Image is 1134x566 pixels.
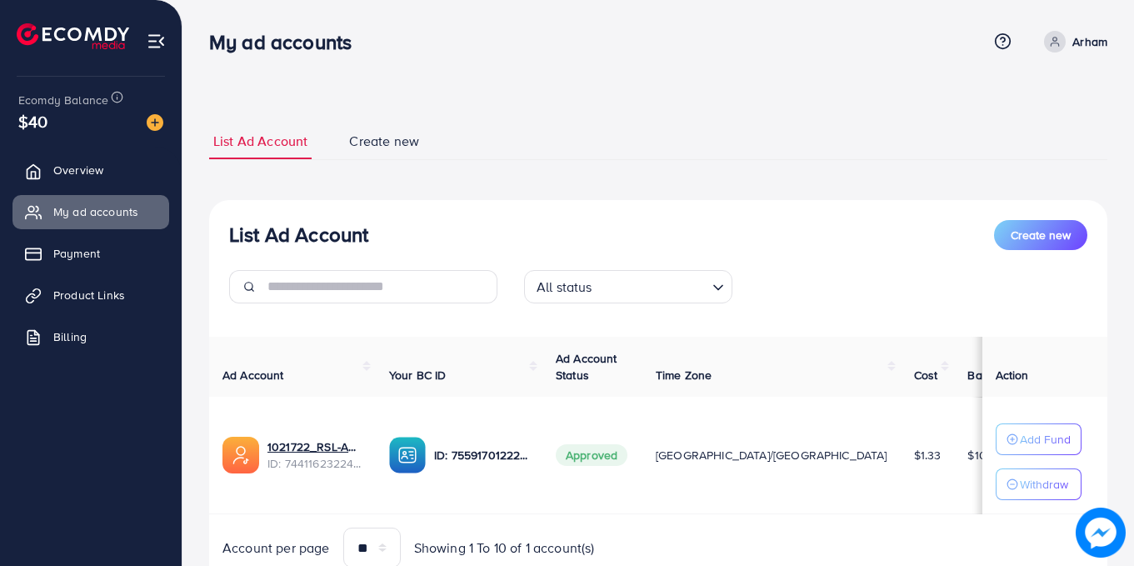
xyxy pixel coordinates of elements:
span: Approved [556,444,627,466]
span: Overview [53,162,103,178]
img: ic-ba-acc.ded83a64.svg [389,437,426,473]
span: Time Zone [656,367,712,383]
span: Showing 1 To 10 of 1 account(s) [414,538,595,558]
span: Ecomdy Balance [18,92,108,108]
span: Billing [53,328,87,345]
span: Ad Account [222,367,284,383]
img: menu [147,32,166,51]
span: Payment [53,245,100,262]
span: Balance [967,367,1012,383]
button: Create new [994,220,1087,250]
div: Search for option [524,270,732,303]
img: logo [17,23,129,49]
p: Arham [1072,32,1107,52]
span: Account per page [222,538,330,558]
a: Overview [12,153,169,187]
img: ic-ads-acc.e4c84228.svg [222,437,259,473]
span: List Ad Account [213,132,307,151]
a: Product Links [12,278,169,312]
span: Product Links [53,287,125,303]
span: $40 [18,109,47,133]
img: image [147,114,163,131]
span: Create new [1011,227,1071,243]
input: Search for option [597,272,706,299]
span: My ad accounts [53,203,138,220]
span: All status [533,275,596,299]
a: 1021722_RSL-Ad Account-1_1732530615382 [267,438,362,455]
span: [GEOGRAPHIC_DATA]/[GEOGRAPHIC_DATA] [656,447,887,463]
button: Withdraw [996,468,1082,500]
button: Add Fund [996,423,1082,455]
h3: My ad accounts [209,30,365,54]
p: Add Fund [1020,429,1071,449]
h3: List Ad Account [229,223,368,247]
span: Your BC ID [389,367,447,383]
a: Billing [12,320,169,353]
a: Payment [12,237,169,270]
span: Action [996,367,1029,383]
span: $1.33 [914,447,942,463]
p: ID: 7559170122288611329 [434,445,529,465]
span: $10.7 [967,447,994,463]
span: Ad Account Status [556,350,617,383]
span: Cost [914,367,938,383]
span: Create new [349,132,419,151]
img: image [1076,508,1126,558]
p: Withdraw [1020,474,1068,494]
span: ID: 7441162322485379089 [267,455,362,472]
a: My ad accounts [12,195,169,228]
a: Arham [1037,31,1107,53]
div: <span class='underline'>1021722_RSL-Ad Account-1_1732530615382</span></br>7441162322485379089 [267,438,362,473]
